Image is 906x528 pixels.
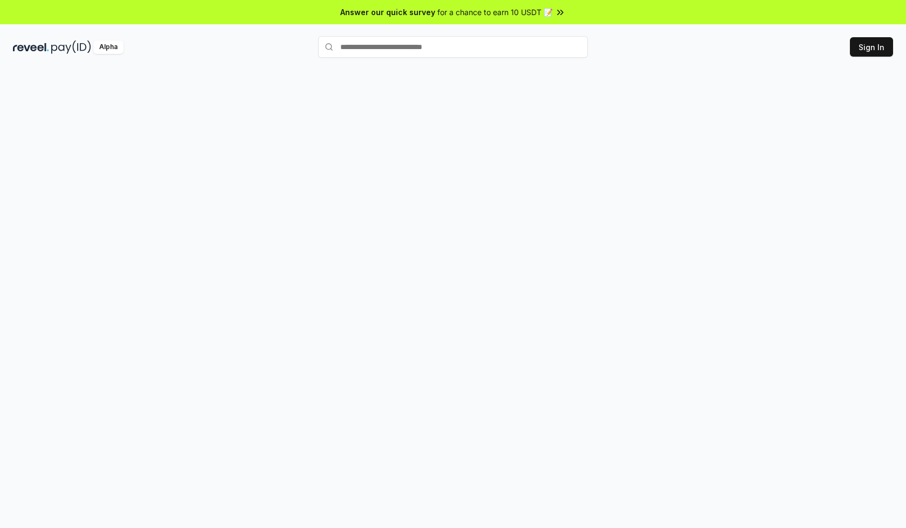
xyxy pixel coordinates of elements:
[850,37,893,57] button: Sign In
[51,40,91,54] img: pay_id
[437,6,553,18] span: for a chance to earn 10 USDT 📝
[13,40,49,54] img: reveel_dark
[93,40,123,54] div: Alpha
[340,6,435,18] span: Answer our quick survey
